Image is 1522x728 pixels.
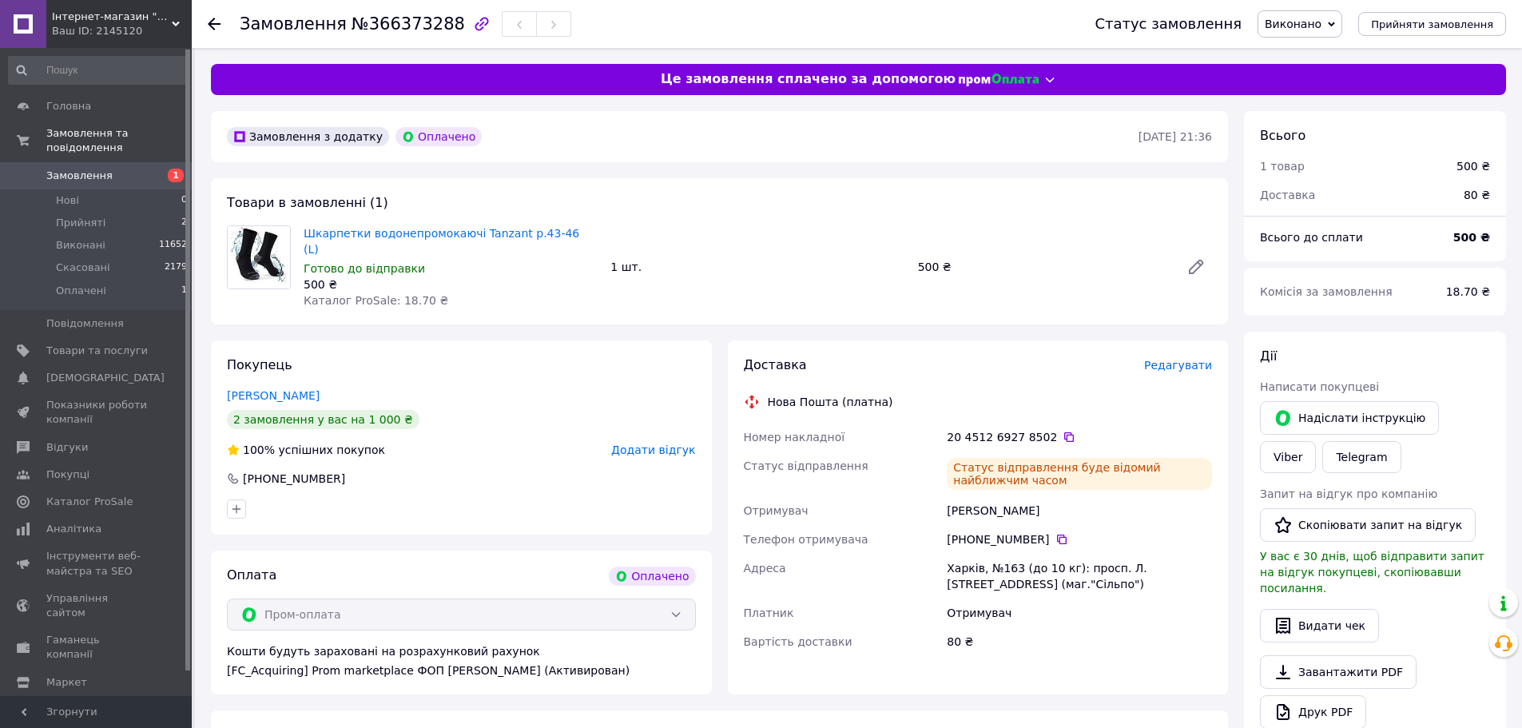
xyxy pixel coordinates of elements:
span: Вартість доставки [744,635,852,648]
span: Доставка [1260,189,1315,201]
button: Прийняти замовлення [1358,12,1506,36]
span: 100% [243,444,275,456]
a: Завантажити PDF [1260,655,1417,689]
div: [PHONE_NUMBER] [241,471,347,487]
span: Оплата [227,567,276,583]
div: Оплачено [609,567,695,586]
div: успішних покупок [227,442,385,458]
input: Пошук [8,56,189,85]
span: Всього [1260,128,1305,143]
span: Маркет [46,675,87,690]
div: 80 ₴ [1454,177,1500,213]
button: Надіслати інструкцію [1260,401,1439,435]
span: Замовлення та повідомлення [46,126,192,155]
div: Нова Пошта (платна) [764,394,897,410]
a: [PERSON_NAME] [227,389,320,402]
span: Управління сайтом [46,591,148,620]
div: [PHONE_NUMBER] [947,531,1212,547]
span: Доставка [744,357,807,372]
span: Каталог ProSale [46,495,133,509]
div: Статус замовлення [1095,16,1242,32]
span: Всього до сплати [1260,231,1363,244]
span: Дії [1260,348,1277,364]
span: 1 [181,284,187,298]
div: 80 ₴ [944,627,1215,656]
span: Покупець [227,357,292,372]
span: Статус відправлення [744,459,868,472]
span: Відгуки [46,440,88,455]
span: Товари в замовленні (1) [227,195,388,210]
div: Харків, №163 (до 10 кг): просп. Л. [STREET_ADDRESS] (маг."Сільпо") [944,554,1215,599]
span: [DEMOGRAPHIC_DATA] [46,371,165,385]
span: Готово до відправки [304,262,425,275]
span: Це замовлення сплачено за допомогою [661,70,956,89]
div: Повернутися назад [208,16,221,32]
span: Додати відгук [611,444,695,456]
span: Замовлення [46,169,113,183]
div: 500 ₴ [912,256,1174,278]
span: Нові [56,193,79,208]
span: Повідомлення [46,316,124,331]
span: Номер накладної [744,431,845,444]
span: Редагувати [1144,359,1212,372]
span: Скасовані [56,261,110,275]
span: 1 [168,169,184,182]
div: Ваш ID: 2145120 [52,24,192,38]
span: Гаманець компанії [46,633,148,662]
div: Статус відправлення буде відомий найближчим часом [947,458,1212,490]
span: У вас є 30 днів, щоб відправити запит на відгук покупцеві, скопіювавши посилання. [1260,550,1484,595]
span: №366373288 [352,14,465,34]
span: Комісія за замовлення [1260,285,1393,298]
div: Отримувач [944,599,1215,627]
div: 1 шт. [604,256,911,278]
span: Запит на відгук про компанію [1260,487,1437,500]
div: [PERSON_NAME] [944,496,1215,525]
div: 20 4512 6927 8502 [947,429,1212,445]
span: Прийняті [56,216,105,230]
span: Аналітика [46,522,101,536]
div: 500 ₴ [304,276,598,292]
a: Редагувати [1180,251,1212,283]
span: Інтернет-магазин "CHINA Лавка" [52,10,172,24]
b: 500 ₴ [1453,231,1490,244]
a: Шкарпетки водонепромокаючі Tanzant р.43-46 (L) [304,227,579,256]
div: [FC_Acquiring] Prom marketplace ФОП [PERSON_NAME] (Активирован) [227,662,696,678]
button: Скопіювати запит на відгук [1260,508,1476,542]
span: Показники роботи компанії [46,398,148,427]
span: Каталог ProSale: 18.70 ₴ [304,294,448,307]
button: Видати чек [1260,609,1379,642]
div: Кошти будуть зараховані на розрахунковий рахунок [227,643,696,678]
span: Телефон отримувача [744,533,868,546]
time: [DATE] 21:36 [1139,130,1212,143]
span: Замовлення [240,14,347,34]
div: Замовлення з додатку [227,127,389,146]
span: Покупці [46,467,89,482]
span: Оплачені [56,284,106,298]
a: Viber [1260,441,1316,473]
div: Оплачено [395,127,482,146]
span: 18.70 ₴ [1446,285,1490,298]
span: Платник [744,607,794,619]
span: Прийняти замовлення [1371,18,1493,30]
span: Виконані [56,238,105,253]
span: 2179 [165,261,187,275]
span: 1 товар [1260,160,1305,173]
span: Товари та послуги [46,344,148,358]
span: Отримувач [744,504,809,517]
span: Адреса [744,562,786,575]
img: Шкарпетки водонепромокаючі Tanzant р.43-46 (L) [228,226,290,288]
span: Виконано [1265,18,1321,30]
span: Написати покупцеві [1260,380,1379,393]
span: 0 [181,193,187,208]
span: Інструменти веб-майстра та SEO [46,549,148,578]
div: 500 ₴ [1456,158,1490,174]
span: Головна [46,99,91,113]
a: Telegram [1322,441,1401,473]
div: 2 замовлення у вас на 1 000 ₴ [227,410,419,429]
span: 2 [181,216,187,230]
span: 11652 [159,238,187,253]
